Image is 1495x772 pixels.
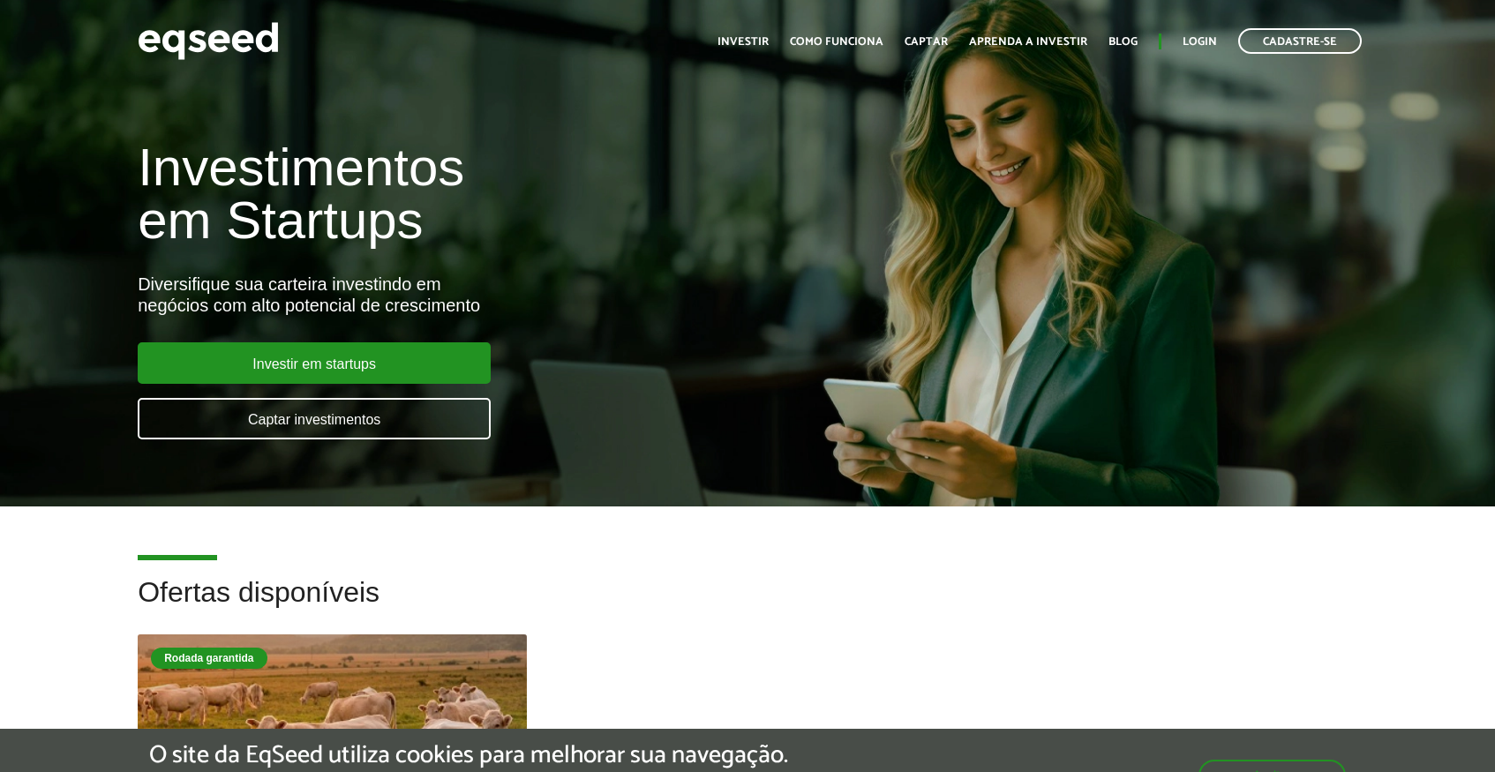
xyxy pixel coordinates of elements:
[151,648,267,669] div: Rodada garantida
[790,36,883,48] a: Como funciona
[149,742,788,769] h5: O site da EqSeed utiliza cookies para melhorar sua navegação.
[138,18,279,64] img: EqSeed
[1183,36,1217,48] a: Login
[969,36,1087,48] a: Aprenda a investir
[138,274,859,316] div: Diversifique sua carteira investindo em negócios com alto potencial de crescimento
[717,36,769,48] a: Investir
[138,342,491,384] a: Investir em startups
[905,36,948,48] a: Captar
[138,577,1357,634] h2: Ofertas disponíveis
[138,141,859,247] h1: Investimentos em Startups
[1108,36,1138,48] a: Blog
[138,398,491,439] a: Captar investimentos
[1238,28,1362,54] a: Cadastre-se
